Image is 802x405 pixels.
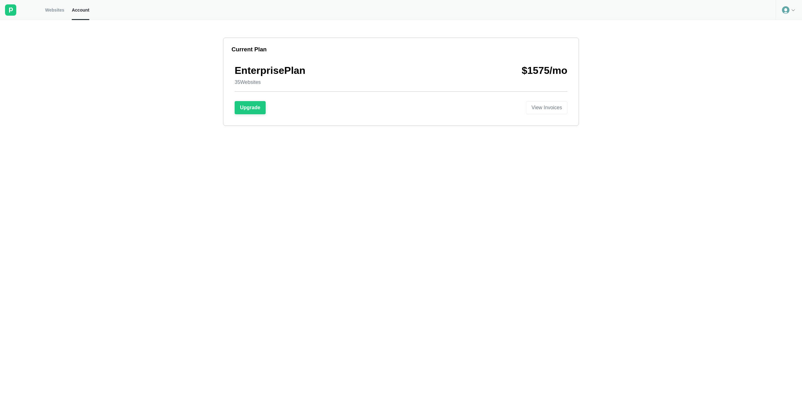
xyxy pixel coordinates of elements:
[72,7,89,13] span: Account
[235,65,305,76] h1: Enterprise Plan
[232,46,267,53] h3: Current Plan
[531,105,562,110] div: View Invoices
[45,7,64,13] span: Websites
[526,101,567,114] button: View Invoices
[522,65,567,76] h1: $ 1575 /mo
[235,101,266,114] button: Upgrade
[240,105,260,110] div: Upgrade
[235,79,305,85] p: 35 Websites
